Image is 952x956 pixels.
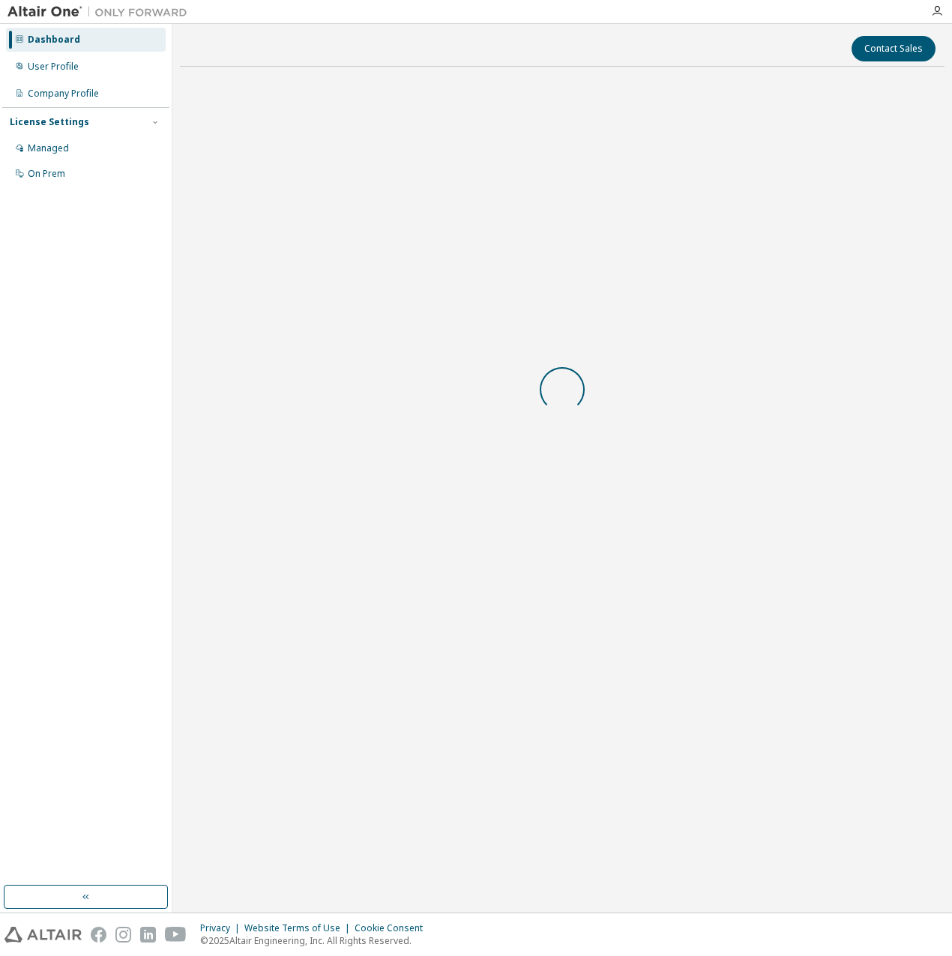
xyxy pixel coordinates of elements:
[7,4,195,19] img: Altair One
[140,927,156,943] img: linkedin.svg
[28,88,99,100] div: Company Profile
[28,142,69,154] div: Managed
[10,116,89,128] div: License Settings
[91,927,106,943] img: facebook.svg
[28,61,79,73] div: User Profile
[355,922,432,934] div: Cookie Consent
[244,922,355,934] div: Website Terms of Use
[28,168,65,180] div: On Prem
[852,36,936,61] button: Contact Sales
[200,922,244,934] div: Privacy
[165,927,187,943] img: youtube.svg
[200,934,432,947] p: © 2025 Altair Engineering, Inc. All Rights Reserved.
[115,927,131,943] img: instagram.svg
[28,34,80,46] div: Dashboard
[4,927,82,943] img: altair_logo.svg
